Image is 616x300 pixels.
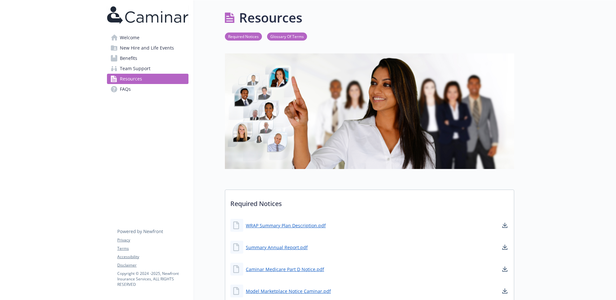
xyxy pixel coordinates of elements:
[107,43,188,53] a: New Hire and Life Events
[107,33,188,43] a: Welcome
[267,33,307,39] a: Glossary Of Terms
[225,53,514,169] img: resources page banner
[107,63,188,74] a: Team Support
[107,74,188,84] a: Resources
[107,84,188,94] a: FAQs
[225,33,262,39] a: Required Notices
[246,244,308,251] a: Summary Annual Report.pdf
[246,266,324,273] a: Caminar Medicare Part D Notice.pdf
[246,288,331,295] a: Model Marketplace Notice Caminar.pdf
[120,53,137,63] span: Benefits
[117,271,188,287] p: Copyright © 2024 - 2025 , Newfront Insurance Services, ALL RIGHTS RESERVED
[107,53,188,63] a: Benefits
[117,254,188,260] a: Accessibility
[117,246,188,251] a: Terms
[120,63,150,74] span: Team Support
[120,33,140,43] span: Welcome
[501,265,509,273] a: download document
[501,287,509,295] a: download document
[501,221,509,229] a: download document
[117,262,188,268] a: Disclaimer
[120,84,131,94] span: FAQs
[117,237,188,243] a: Privacy
[225,190,514,214] p: Required Notices
[120,74,142,84] span: Resources
[120,43,174,53] span: New Hire and Life Events
[246,222,326,229] a: WRAP Summary Plan Description.pdf
[239,8,302,27] h1: Resources
[501,243,509,251] a: download document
